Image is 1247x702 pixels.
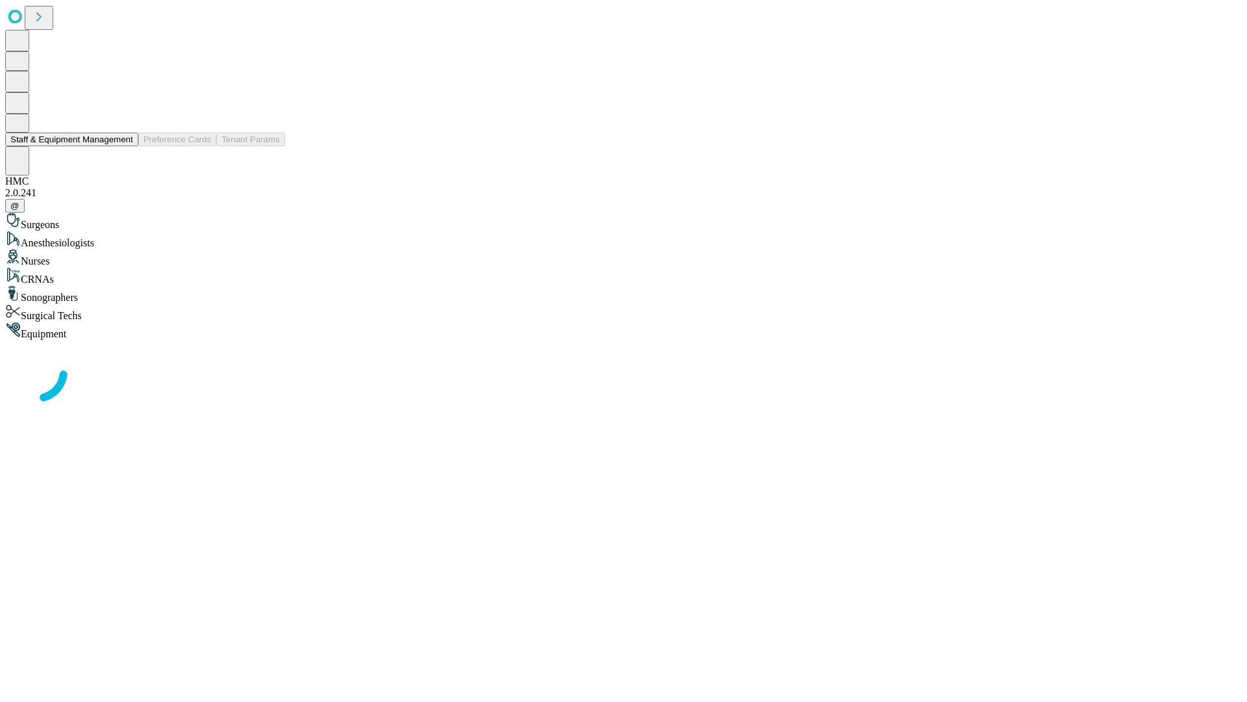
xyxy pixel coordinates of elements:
[5,249,1242,267] div: Nurses
[10,201,19,211] span: @
[5,322,1242,340] div: Equipment
[5,187,1242,199] div: 2.0.241
[5,213,1242,231] div: Surgeons
[216,133,285,146] button: Tenant Params
[5,304,1242,322] div: Surgical Techs
[5,133,138,146] button: Staff & Equipment Management
[5,267,1242,285] div: CRNAs
[138,133,216,146] button: Preference Cards
[5,199,25,213] button: @
[5,285,1242,304] div: Sonographers
[5,175,1242,187] div: HMC
[5,231,1242,249] div: Anesthesiologists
